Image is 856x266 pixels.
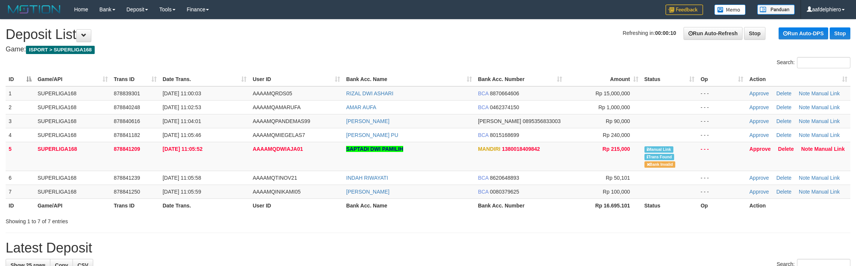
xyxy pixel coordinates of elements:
a: Delete [776,189,791,195]
span: [DATE] 11:05:58 [163,175,201,181]
a: Manual Link [814,146,845,152]
th: Trans ID: activate to sort column ascending [111,72,160,86]
td: - - - [697,171,746,185]
span: Copy 8870664606 to clipboard [490,90,519,96]
td: SUPERLIGA168 [35,86,111,101]
a: [PERSON_NAME] PU [346,132,398,138]
td: - - - [697,100,746,114]
th: Bank Acc. Number [475,198,565,212]
td: 5 [6,142,35,171]
span: Rp 50,101 [606,175,630,181]
a: Note [799,132,810,138]
th: Trans ID [111,198,160,212]
span: [DATE] 11:00:03 [163,90,201,96]
th: User ID [250,198,343,212]
span: Rp 15,000,000 [596,90,630,96]
a: Approve [749,132,769,138]
td: SUPERLIGA168 [35,100,111,114]
span: [DATE] 11:04:01 [163,118,201,124]
a: Approve [749,175,769,181]
th: Action: activate to sort column ascending [746,72,850,86]
a: Note [799,90,810,96]
td: SUPERLIGA168 [35,114,111,128]
h1: Latest Deposit [6,240,850,255]
span: Copy 0895356833003 to clipboard [523,118,561,124]
a: Delete [776,175,791,181]
a: RIZAL DWI ASHARI [346,90,393,96]
a: AMAR AUFA [346,104,376,110]
th: Status [641,198,698,212]
th: Date Trans. [160,198,250,212]
th: Amount: activate to sort column ascending [565,72,641,86]
a: Delete [778,146,794,152]
span: Copy 8620648893 to clipboard [490,175,519,181]
td: - - - [697,185,746,198]
th: User ID: activate to sort column ascending [250,72,343,86]
td: 7 [6,185,35,198]
span: 878839301 [114,90,140,96]
div: Showing 1 to 7 of 7 entries [6,215,351,225]
span: BCA [478,104,488,110]
th: Bank Acc. Number: activate to sort column ascending [475,72,565,86]
th: Game/API [35,198,111,212]
span: AAAAMQTINOV21 [253,175,297,181]
span: 878841182 [114,132,140,138]
span: Rp 1,000,000 [598,104,630,110]
img: panduan.png [757,5,795,15]
span: Bank is not match [644,161,675,168]
a: Delete [776,118,791,124]
a: Manual Link [811,132,840,138]
td: - - - [697,128,746,142]
span: Copy 1380018409842 to clipboard [502,146,540,152]
td: - - - [697,142,746,171]
span: MANDIRI [478,146,501,152]
a: Manual Link [811,189,840,195]
label: Search: [777,57,850,68]
th: Action [746,198,850,212]
td: SUPERLIGA168 [35,142,111,171]
span: AAAAMQPANDEMAS99 [253,118,310,124]
h1: Deposit List [6,27,850,42]
span: Refreshing in: [623,30,676,36]
th: Bank Acc. Name [343,198,475,212]
th: Op: activate to sort column ascending [697,72,746,86]
a: Approve [749,118,769,124]
a: Approve [749,189,769,195]
img: MOTION_logo.png [6,4,63,15]
span: 878841250 [114,189,140,195]
span: 878841239 [114,175,140,181]
td: 2 [6,100,35,114]
td: SUPERLIGA168 [35,128,111,142]
h4: Game: [6,46,850,53]
span: AAAAMQMIEGELAS7 [253,132,305,138]
a: Note [799,189,810,195]
a: Manual Link [811,104,840,110]
a: Note [799,175,810,181]
td: 3 [6,114,35,128]
th: ID: activate to sort column descending [6,72,35,86]
th: Bank Acc. Name: activate to sort column ascending [343,72,475,86]
span: Copy 0080379625 to clipboard [490,189,519,195]
input: Search: [797,57,850,68]
td: - - - [697,86,746,101]
a: Stop [830,27,850,39]
span: [DATE] 11:02:53 [163,104,201,110]
span: AAAAMQAMARUFA [253,104,301,110]
a: Stop [744,27,765,40]
a: INDAH RIWAYATI [346,175,388,181]
span: Similar transaction found [644,154,675,160]
a: Delete [776,90,791,96]
a: Manual Link [811,175,840,181]
th: Game/API: activate to sort column ascending [35,72,111,86]
a: Approve [749,104,769,110]
a: Run Auto-Refresh [684,27,743,40]
th: Op [697,198,746,212]
a: Note [799,104,810,110]
td: SUPERLIGA168 [35,185,111,198]
td: 4 [6,128,35,142]
td: SUPERLIGA168 [35,171,111,185]
a: Approve [749,90,769,96]
th: Date Trans.: activate to sort column ascending [160,72,250,86]
a: [PERSON_NAME] [346,189,389,195]
th: Status: activate to sort column ascending [641,72,698,86]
